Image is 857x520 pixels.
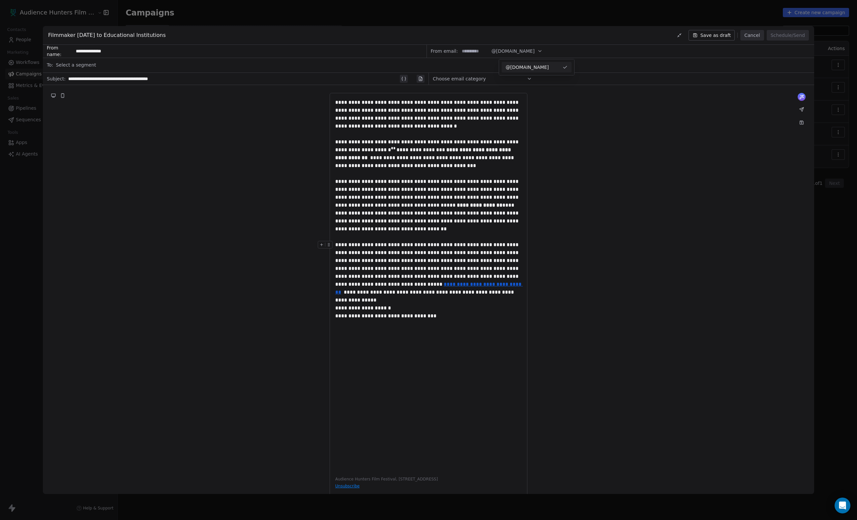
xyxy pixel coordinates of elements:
[767,30,809,41] button: Schedule/Send
[47,62,53,68] span: To:
[48,31,166,39] span: Filmmaker [DATE] to Educational Institutions
[506,64,560,71] span: @[DOMAIN_NAME]
[56,62,96,68] span: Select a segment
[47,75,66,84] span: Subject:
[433,75,486,82] span: Choose email category
[47,44,73,58] span: From name:
[689,30,735,41] button: Save as draft
[502,62,572,72] div: Suggestions
[491,48,535,55] span: @[DOMAIN_NAME]
[431,48,458,54] span: From email:
[740,30,764,41] button: Cancel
